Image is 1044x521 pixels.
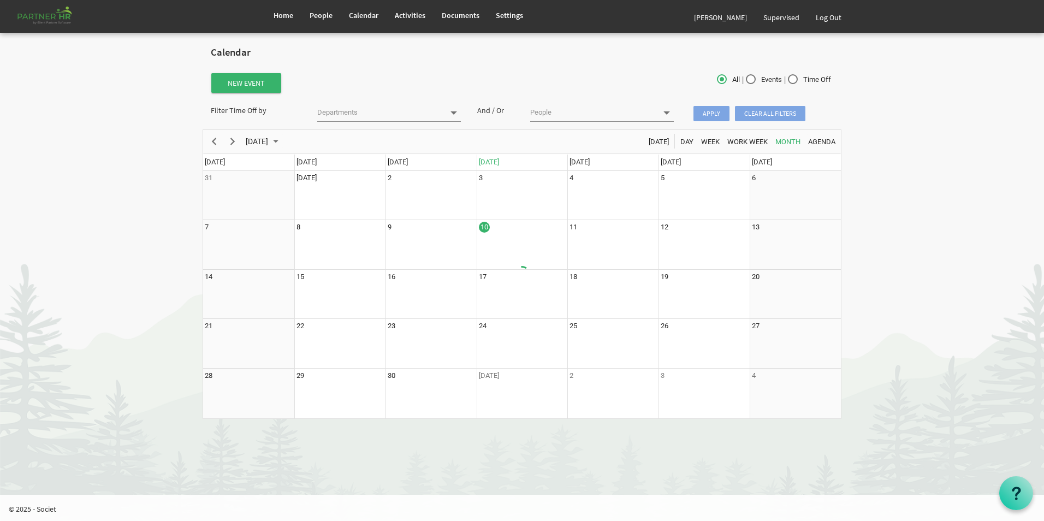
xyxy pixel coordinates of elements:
span: Documents [442,10,479,20]
span: Apply [693,106,729,121]
span: Calendar [349,10,378,20]
a: [PERSON_NAME] [686,2,755,33]
span: Events [746,75,782,85]
span: Clear all filters [735,106,805,121]
input: Departments [317,105,443,120]
div: Filter Time Off by [203,105,309,116]
span: Time Off [788,75,831,85]
schedule: of September 2025 [203,129,841,419]
input: People [530,105,656,120]
span: Settings [496,10,523,20]
a: Supervised [755,2,808,33]
span: People [310,10,333,20]
div: And / Or [469,105,523,116]
p: © 2025 - Societ [9,504,1044,514]
a: Log Out [808,2,850,33]
span: Home [274,10,293,20]
h2: Calendar [211,47,833,58]
span: All [717,75,740,85]
span: Supervised [763,13,799,22]
div: | | [628,72,841,88]
button: New Event [211,73,281,93]
span: Activities [395,10,425,20]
